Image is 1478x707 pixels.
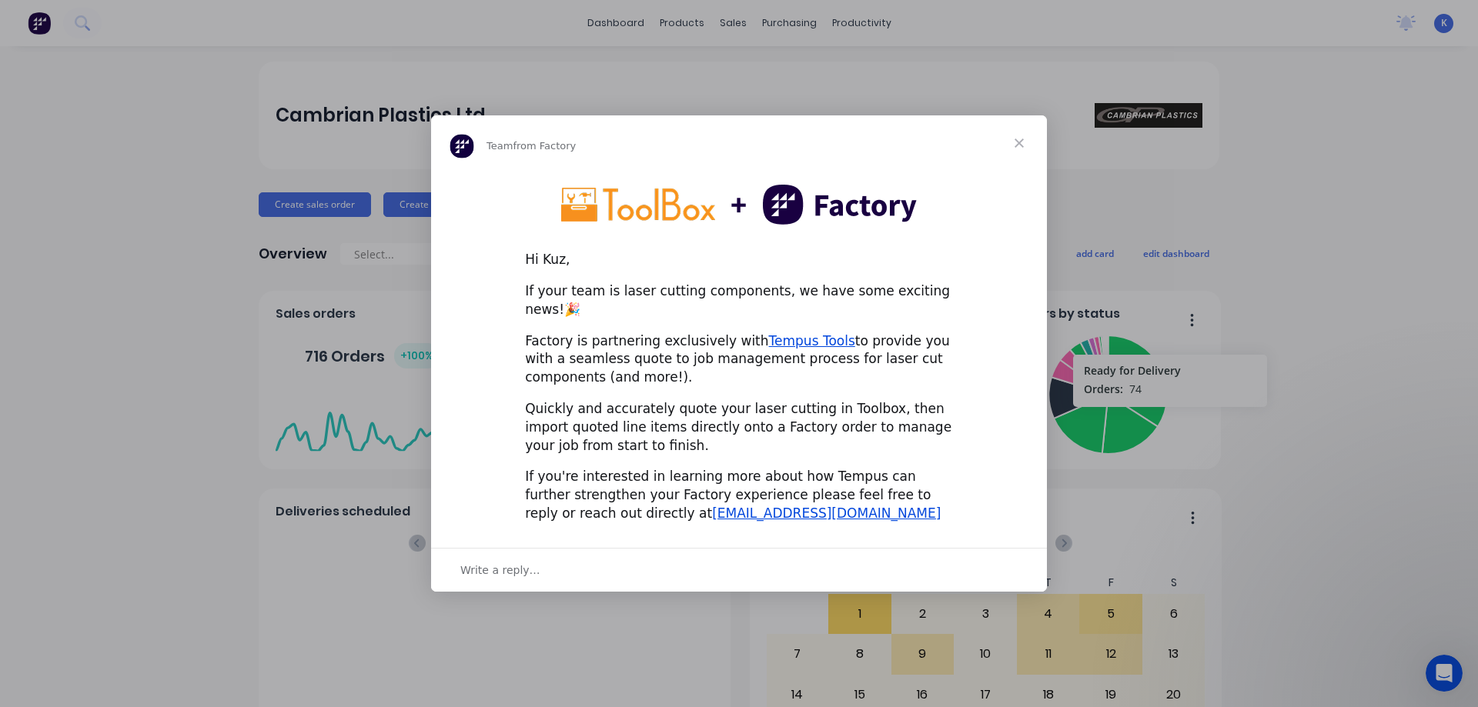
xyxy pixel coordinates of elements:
a: [EMAIL_ADDRESS][DOMAIN_NAME] [712,505,941,521]
div: Quickly and accurately quote your laser cutting in Toolbox, then import quoted line items directl... [525,400,953,455]
div: Open conversation and reply [431,548,1047,592]
img: Profile image for Team [450,134,474,158]
div: Hi Kuz, [525,251,953,269]
div: Factory is partnering exclusively with to provide you with a seamless quote to job management pro... [525,332,953,387]
a: Tempus Tools [769,333,855,348]
div: If your team is laser cutting components, we have some exciting news!🎉 [525,282,953,319]
span: from Factory [513,140,576,152]
div: If you're interested in learning more about how Tempus can further strengthen your Factory experi... [525,468,953,522]
span: Team [487,140,513,152]
span: Write a reply… [460,560,540,580]
span: Close [991,115,1047,171]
